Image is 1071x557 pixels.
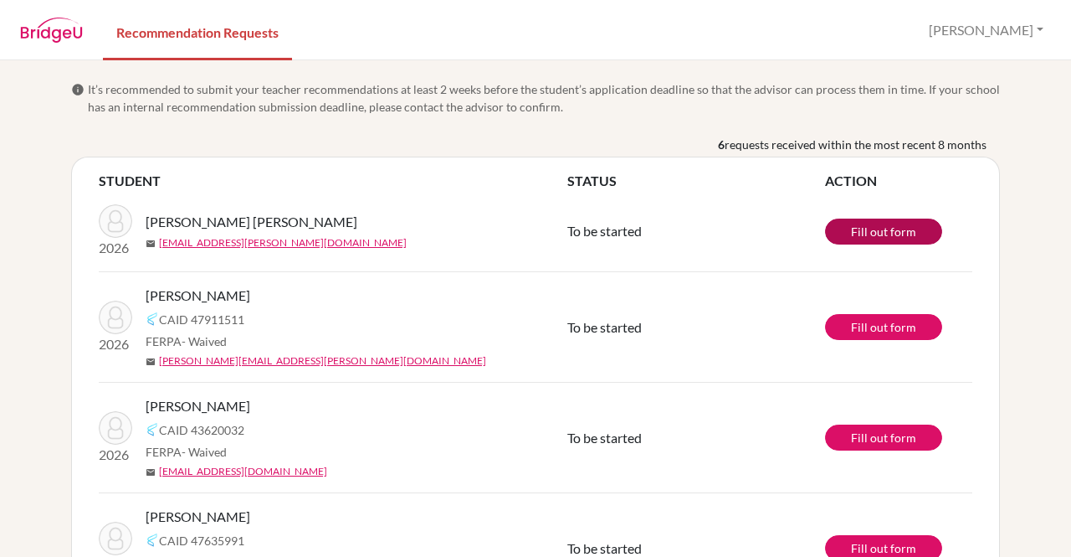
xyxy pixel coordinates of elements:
img: Kavatkar, Kshipra [99,522,132,555]
th: STUDENT [99,171,567,191]
img: Common App logo [146,534,159,547]
img: Common App logo [146,312,159,326]
span: FERPA [146,333,227,350]
a: [EMAIL_ADDRESS][PERSON_NAME][DOMAIN_NAME] [159,235,407,250]
a: [PERSON_NAME][EMAIL_ADDRESS][PERSON_NAME][DOMAIN_NAME] [159,353,486,369]
span: - Waived [182,334,227,348]
img: BridgeU logo [20,18,83,43]
button: [PERSON_NAME] [921,14,1051,46]
a: Fill out form [825,219,942,245]
a: Fill out form [825,314,942,340]
img: Raina, Shivansh [99,301,132,334]
span: [PERSON_NAME] [146,286,250,306]
span: It’s recommended to submit your teacher recommendations at least 2 weeks before the student’s app... [88,80,1000,116]
p: 2026 [99,238,132,258]
span: FERPA [146,443,227,461]
span: To be started [567,430,642,446]
span: [PERSON_NAME] [146,396,250,416]
th: STATUS [567,171,825,191]
span: mail [146,357,156,367]
span: To be started [567,540,642,556]
img: Brahmbhatt, Shloke Keyur [99,204,132,238]
span: mail [146,239,156,249]
span: requests received within the most recent 8 months [725,136,986,153]
span: [PERSON_NAME] [146,507,250,527]
img: Anand, Varun [99,411,132,445]
span: mail [146,467,156,477]
span: To be started [567,319,642,335]
span: info [71,83,85,96]
img: Common App logo [146,423,159,436]
a: [EMAIL_ADDRESS][DOMAIN_NAME] [159,464,327,479]
a: Recommendation Requests [103,3,292,60]
span: - Waived [182,445,227,459]
p: 2026 [99,334,132,354]
b: 6 [718,136,725,153]
span: CAID 43620032 [159,421,244,439]
th: ACTION [825,171,972,191]
span: CAID 47635991 [159,532,244,549]
span: [PERSON_NAME] [PERSON_NAME] [146,212,357,232]
p: 2026 [99,445,132,465]
span: To be started [567,223,642,239]
a: Fill out form [825,425,942,451]
span: CAID 47911511 [159,311,244,328]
